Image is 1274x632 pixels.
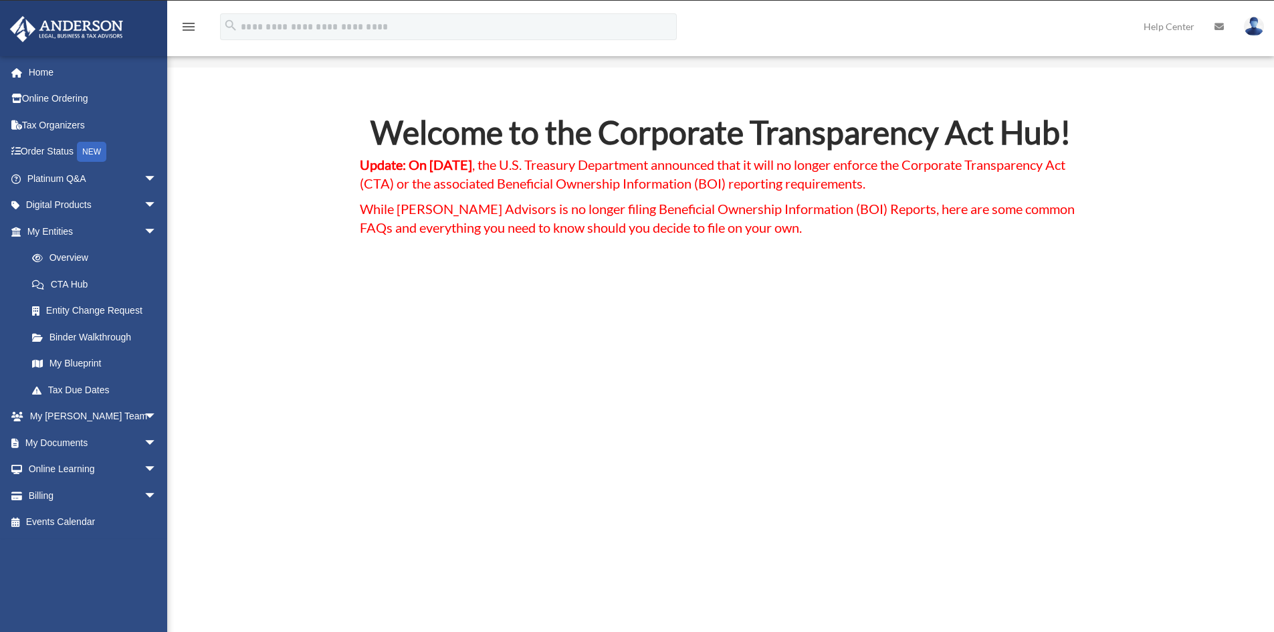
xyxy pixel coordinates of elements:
a: My Documentsarrow_drop_down [9,429,177,456]
span: , the U.S. Treasury Department announced that it will no longer enforce the Corporate Transparenc... [360,156,1065,191]
img: User Pic [1244,17,1264,36]
span: arrow_drop_down [144,429,171,457]
a: My Blueprint [19,350,177,377]
iframe: Corporate Transparency Act Shocker: Treasury Announces Major Updates! [432,264,1010,589]
a: CTA Hub [19,271,171,298]
span: arrow_drop_down [144,192,171,219]
i: menu [181,19,197,35]
a: Online Learningarrow_drop_down [9,456,177,483]
a: Tax Due Dates [19,377,177,403]
span: arrow_drop_down [144,165,171,193]
a: Order StatusNEW [9,138,177,166]
a: Platinum Q&Aarrow_drop_down [9,165,177,192]
a: Overview [19,245,177,272]
a: Online Ordering [9,86,177,112]
a: Binder Walkthrough [19,324,177,350]
h2: Welcome to the Corporate Transparency Act Hub! [360,116,1082,155]
a: Events Calendar [9,509,177,536]
a: Entity Change Request [19,298,177,324]
a: Tax Organizers [9,112,177,138]
span: While [PERSON_NAME] Advisors is no longer filing Beneficial Ownership Information (BOI) Reports, ... [360,201,1075,235]
img: Anderson Advisors Platinum Portal [6,16,127,42]
a: My [PERSON_NAME] Teamarrow_drop_down [9,403,177,430]
strong: Update: On [DATE] [360,156,472,173]
i: search [223,18,238,33]
span: arrow_drop_down [144,482,171,510]
a: Home [9,59,177,86]
a: Billingarrow_drop_down [9,482,177,509]
span: arrow_drop_down [144,218,171,245]
span: arrow_drop_down [144,456,171,484]
div: NEW [77,142,106,162]
a: Digital Productsarrow_drop_down [9,192,177,219]
span: arrow_drop_down [144,403,171,431]
a: My Entitiesarrow_drop_down [9,218,177,245]
a: menu [181,23,197,35]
